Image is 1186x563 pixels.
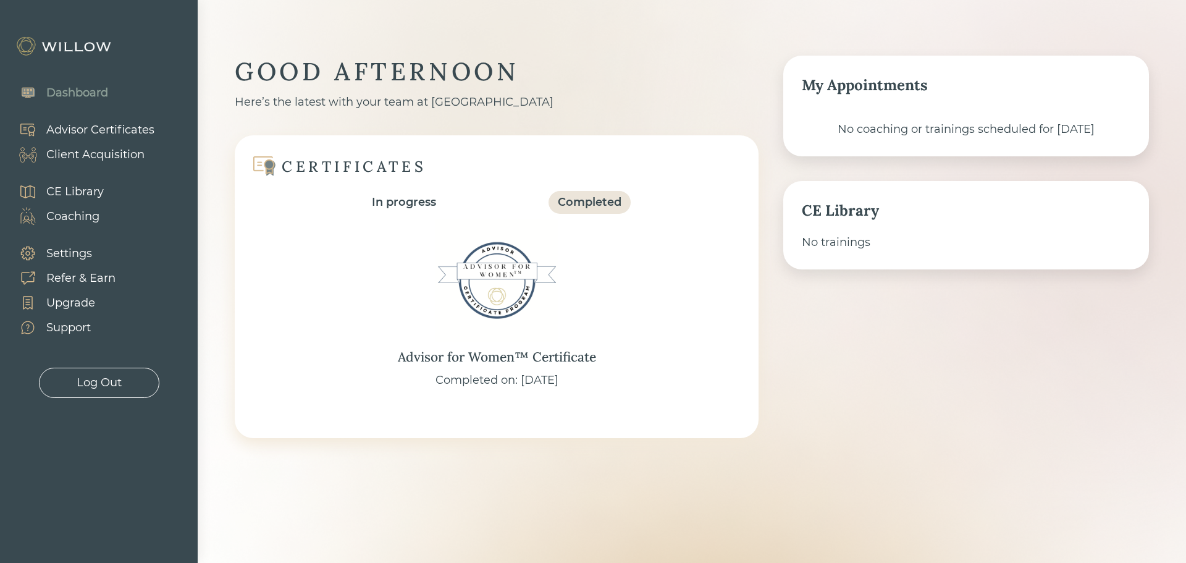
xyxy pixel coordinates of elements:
[46,184,104,200] div: CE Library
[372,194,436,211] div: In progress
[46,295,95,311] div: Upgrade
[46,245,92,262] div: Settings
[6,80,108,105] a: Dashboard
[6,266,116,290] a: Refer & Earn
[6,204,104,229] a: Coaching
[435,219,558,342] img: Advisor for Women™ Certificate Badge
[46,122,154,138] div: Advisor Certificates
[802,200,1130,222] div: CE Library
[46,208,99,225] div: Coaching
[46,270,116,287] div: Refer & Earn
[235,94,759,111] div: Here’s the latest with your team at [GEOGRAPHIC_DATA]
[6,117,154,142] a: Advisor Certificates
[15,36,114,56] img: Willow
[6,142,154,167] a: Client Acquisition
[46,146,145,163] div: Client Acquisition
[235,56,759,88] div: GOOD AFTERNOON
[6,290,116,315] a: Upgrade
[46,320,91,336] div: Support
[558,194,621,211] div: Completed
[435,372,558,389] div: Completed on: [DATE]
[802,74,1130,96] div: My Appointments
[282,157,426,176] div: CERTIFICATES
[398,347,596,367] div: Advisor for Women™ Certificate
[77,375,122,391] div: Log Out
[802,121,1130,138] div: No coaching or trainings scheduled for [DATE]
[46,85,108,101] div: Dashboard
[6,241,116,266] a: Settings
[802,234,1130,251] div: No trainings
[6,179,104,204] a: CE Library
